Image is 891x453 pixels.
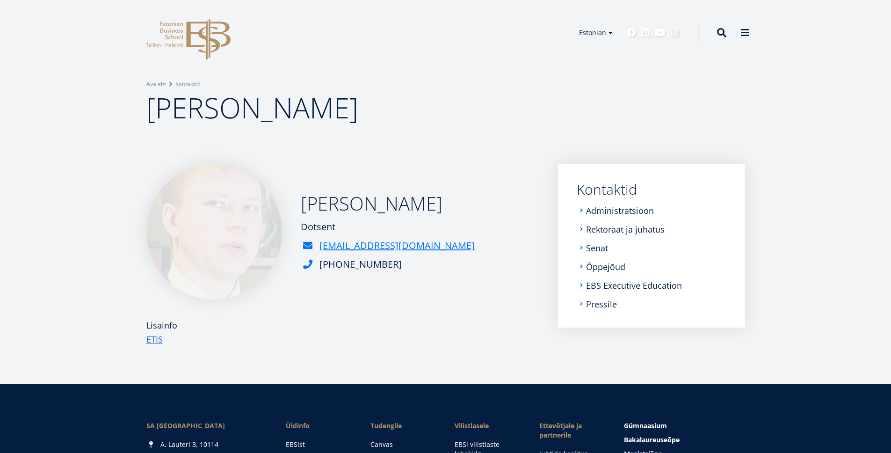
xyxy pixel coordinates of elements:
a: Linkedin [641,28,650,37]
a: EBSist [286,440,352,449]
a: Tudengile [370,421,436,431]
span: Gümnaasium [624,421,667,430]
span: [PERSON_NAME] [146,88,358,127]
a: Youtube [655,28,666,37]
a: EBS Executive Education [586,281,682,290]
img: Indrek Kaldo [146,164,282,300]
h2: [PERSON_NAME] [301,192,475,215]
a: Facebook [627,28,636,37]
div: A. Lauteri 3, 10114 [146,440,267,449]
a: Administratsioon [586,206,654,215]
a: Õppejõud [586,262,625,271]
a: [EMAIL_ADDRESS][DOMAIN_NAME] [319,239,475,253]
a: ETIS [146,332,163,346]
a: Avaleht [146,80,166,89]
div: Lisainfo [146,318,539,332]
span: Bakalaureuseõpe [624,435,680,444]
a: Pressile [586,300,617,309]
a: Instagram [670,28,680,37]
a: Kontaktid [175,80,200,89]
span: Vilistlasele [455,421,521,431]
span: Ettevõtjale ja partnerile [539,421,605,440]
span: Üldinfo [286,421,352,431]
a: Canvas [370,440,436,449]
a: Bakalaureuseõpe [624,435,745,445]
a: Gümnaasium [624,421,745,431]
a: Rektoraat ja juhatus [586,225,665,234]
div: SA [GEOGRAPHIC_DATA] [146,421,267,431]
a: Senat [586,243,608,253]
a: Kontaktid [577,183,726,197]
div: Dotsent [301,220,475,234]
div: [PHONE_NUMBER] [319,257,402,271]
